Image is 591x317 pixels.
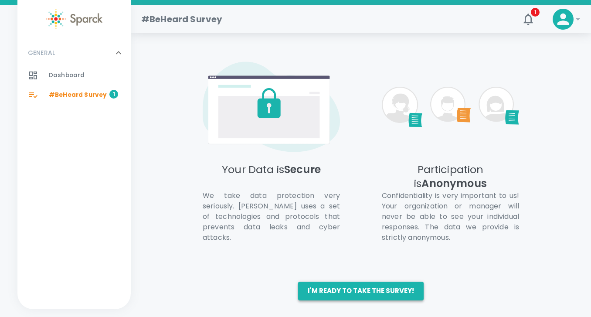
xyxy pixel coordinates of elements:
[298,282,424,300] button: I'm ready to take the survey!
[17,85,131,105] a: #BeHeard Survey1
[284,162,321,177] span: Secure
[421,176,486,191] span: Anonymous
[46,9,102,29] img: Sparck logo
[17,66,131,108] div: GENERAL
[17,9,131,29] a: Sparck logo
[382,163,519,191] h5: Participation is
[49,91,107,99] span: #BeHeard Survey
[518,9,539,30] button: 1
[49,71,85,80] span: Dashboard
[531,8,540,17] span: 1
[17,66,131,85] a: Dashboard
[28,48,55,57] p: GENERAL
[203,163,340,191] h5: Your Data is
[17,40,131,66] div: GENERAL
[203,61,340,153] img: [object Object]
[382,191,519,243] p: Confidentiality is very important to us! Your organization or manager will never be able to see y...
[203,191,340,243] p: We take data protection very seriously. [PERSON_NAME] uses a set of technologies and protocols th...
[109,90,118,99] span: 1
[382,61,519,153] img: [object Object]
[141,12,222,26] h1: #BeHeard Survey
